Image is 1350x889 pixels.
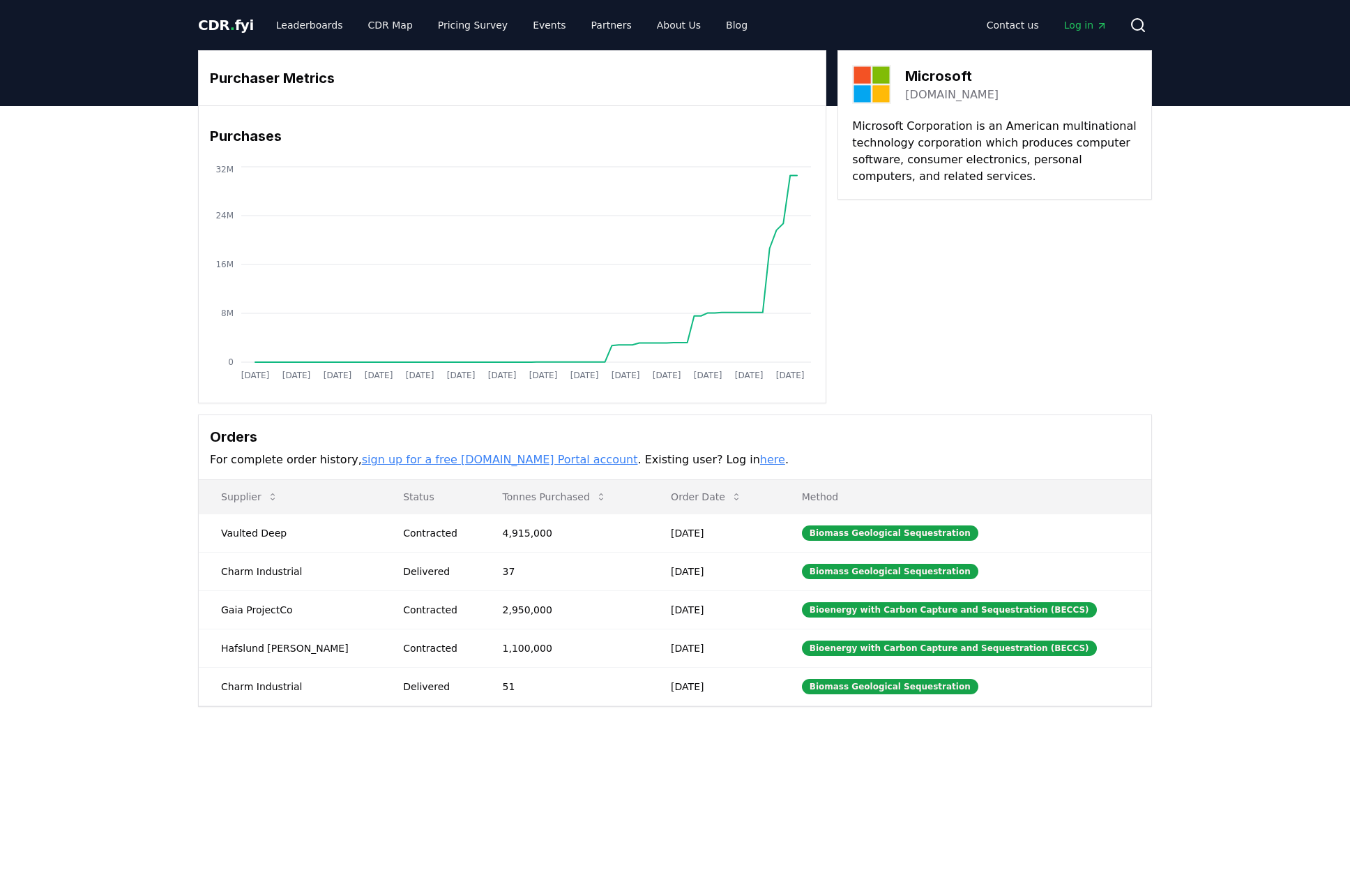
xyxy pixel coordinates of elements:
div: Delivered [403,565,469,578]
a: Leaderboards [265,13,354,38]
td: [DATE] [649,552,780,590]
div: Bioenergy with Carbon Capture and Sequestration (BECCS) [802,641,1097,656]
tspan: [DATE] [365,371,393,380]
tspan: [DATE] [694,371,722,380]
tspan: 8M [221,308,234,318]
tspan: [DATE] [447,371,476,380]
h3: Purchaser Metrics [210,68,814,89]
h3: Orders [210,426,1140,447]
p: Method [791,490,1140,504]
tspan: [DATE] [612,371,640,380]
div: Biomass Geological Sequestration [802,564,978,579]
td: Charm Industrial [199,552,381,590]
img: Microsoft-logo [852,65,891,104]
tspan: [DATE] [488,371,517,380]
td: 37 [480,552,649,590]
td: Gaia ProjectCo [199,590,381,629]
a: Contact us [976,13,1050,38]
nav: Main [976,13,1118,38]
h3: Microsoft [905,66,999,87]
div: Contracted [403,603,469,617]
span: CDR fyi [198,17,254,33]
td: 4,915,000 [480,514,649,552]
p: For complete order history, . Existing user? Log in . [210,451,1140,468]
a: Partners [580,13,643,38]
td: 2,950,000 [480,590,649,629]
td: Hafslund [PERSON_NAME] [199,629,381,667]
a: [DOMAIN_NAME] [905,87,999,103]
a: CDR.fyi [198,15,254,35]
a: Events [522,13,577,38]
a: Pricing Survey [427,13,519,38]
tspan: [DATE] [735,371,764,380]
tspan: [DATE] [282,371,311,380]
tspan: [DATE] [324,371,352,380]
button: Tonnes Purchased [492,483,618,511]
td: [DATE] [649,667,780,705]
tspan: 16M [215,260,234,269]
nav: Main [265,13,759,38]
button: Supplier [210,483,289,511]
td: [DATE] [649,514,780,552]
a: Log in [1053,13,1118,38]
div: Bioenergy with Carbon Capture and Sequestration (BECCS) [802,602,1097,618]
a: CDR Map [357,13,424,38]
button: Order Date [660,483,753,511]
td: [DATE] [649,590,780,629]
tspan: 0 [228,357,234,367]
tspan: [DATE] [776,371,805,380]
tspan: [DATE] [653,371,681,380]
tspan: [DATE] [406,371,434,380]
span: . [230,17,235,33]
span: Log in [1064,18,1107,32]
div: Contracted [403,526,469,540]
div: Biomass Geological Sequestration [802,679,978,694]
tspan: [DATE] [570,371,599,380]
div: Biomass Geological Sequestration [802,525,978,541]
a: here [760,453,785,466]
td: 51 [480,667,649,705]
td: Charm Industrial [199,667,381,705]
a: Blog [715,13,759,38]
tspan: [DATE] [241,371,270,380]
p: Microsoft Corporation is an American multinational technology corporation which produces computer... [852,118,1137,185]
tspan: 32M [215,165,234,174]
a: About Us [646,13,712,38]
td: Vaulted Deep [199,514,381,552]
tspan: 24M [215,211,234,221]
td: [DATE] [649,629,780,667]
tspan: [DATE] [529,371,558,380]
div: Contracted [403,641,469,655]
h3: Purchases [210,126,814,147]
a: sign up for a free [DOMAIN_NAME] Portal account [362,453,638,466]
div: Delivered [403,680,469,694]
td: 1,100,000 [480,629,649,667]
p: Status [392,490,469,504]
